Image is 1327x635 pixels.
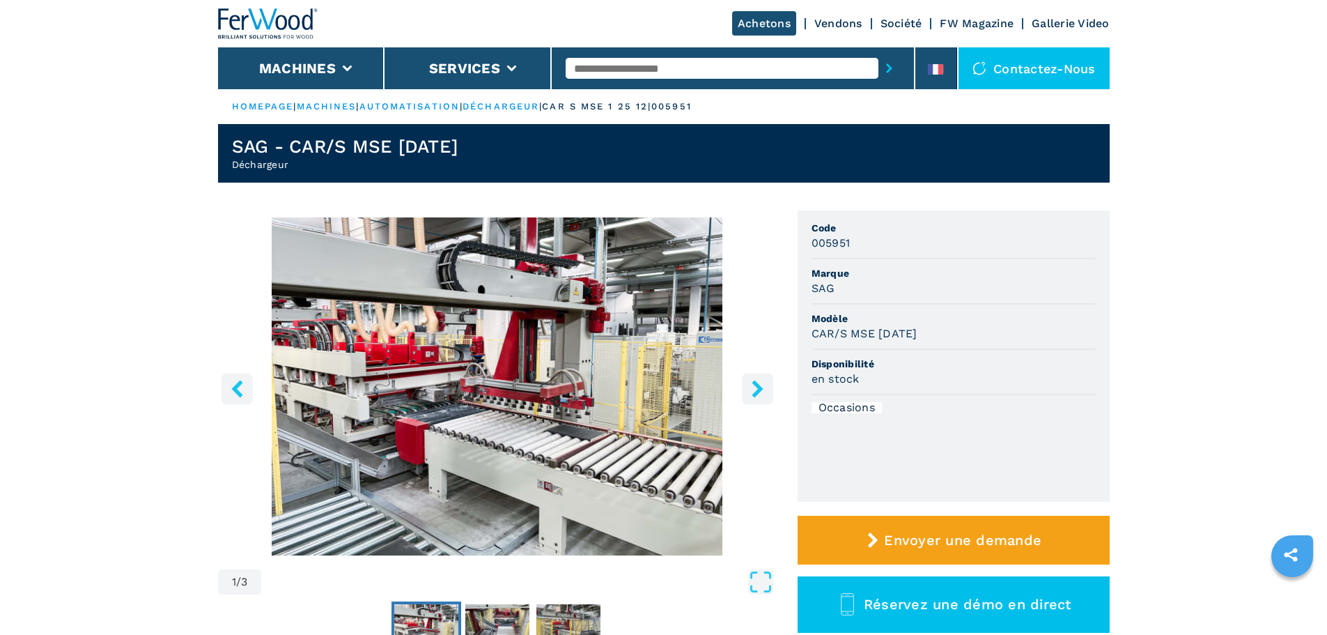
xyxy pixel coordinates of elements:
[356,101,359,112] span: |
[812,312,1096,326] span: Modèle
[222,373,253,404] button: left-button
[812,221,1096,235] span: Code
[265,569,773,595] button: Open Fullscreen
[880,17,922,30] a: Société
[798,576,1110,633] button: Réservez une démo en direct
[218,217,777,556] div: Go to Slide 1
[798,516,1110,565] button: Envoyer une demande
[959,47,1110,89] div: Contactez-nous
[293,101,296,112] span: |
[812,402,882,413] div: Occasions
[359,101,460,112] a: automatisation
[1273,537,1308,572] a: sharethis
[429,60,500,77] button: Services
[232,135,458,158] h1: SAG - CAR/S MSE [DATE]
[236,576,241,588] span: /
[539,101,542,112] span: |
[542,100,651,113] p: car s mse 1 25 12 |
[1032,17,1110,30] a: Gallerie Video
[864,596,1071,613] span: Réservez une démo en direct
[218,8,318,39] img: Ferwood
[460,101,463,112] span: |
[812,326,917,342] h3: CAR/S MSE [DATE]
[812,280,835,296] h3: SAG
[884,532,1041,549] span: Envoyer une demande
[651,100,692,113] p: 005951
[297,101,357,112] a: machines
[972,61,986,75] img: Contactez-nous
[940,17,1014,30] a: FW Magazine
[463,101,539,112] a: déchargeur
[232,101,294,112] a: HOMEPAGE
[812,266,1096,280] span: Marque
[812,371,860,387] h3: en stock
[814,17,862,30] a: Vendons
[812,357,1096,371] span: Disponibilité
[232,158,458,171] h2: Déchargeur
[1268,572,1317,625] iframe: Chat
[812,235,851,251] h3: 005951
[259,60,336,77] button: Machines
[878,52,900,84] button: submit-button
[742,373,773,404] button: right-button
[241,576,247,588] span: 3
[218,217,777,556] img: Déchargeur SAG CAR/S MSE 1/25/12
[732,11,796,36] a: Achetons
[232,576,236,588] span: 1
